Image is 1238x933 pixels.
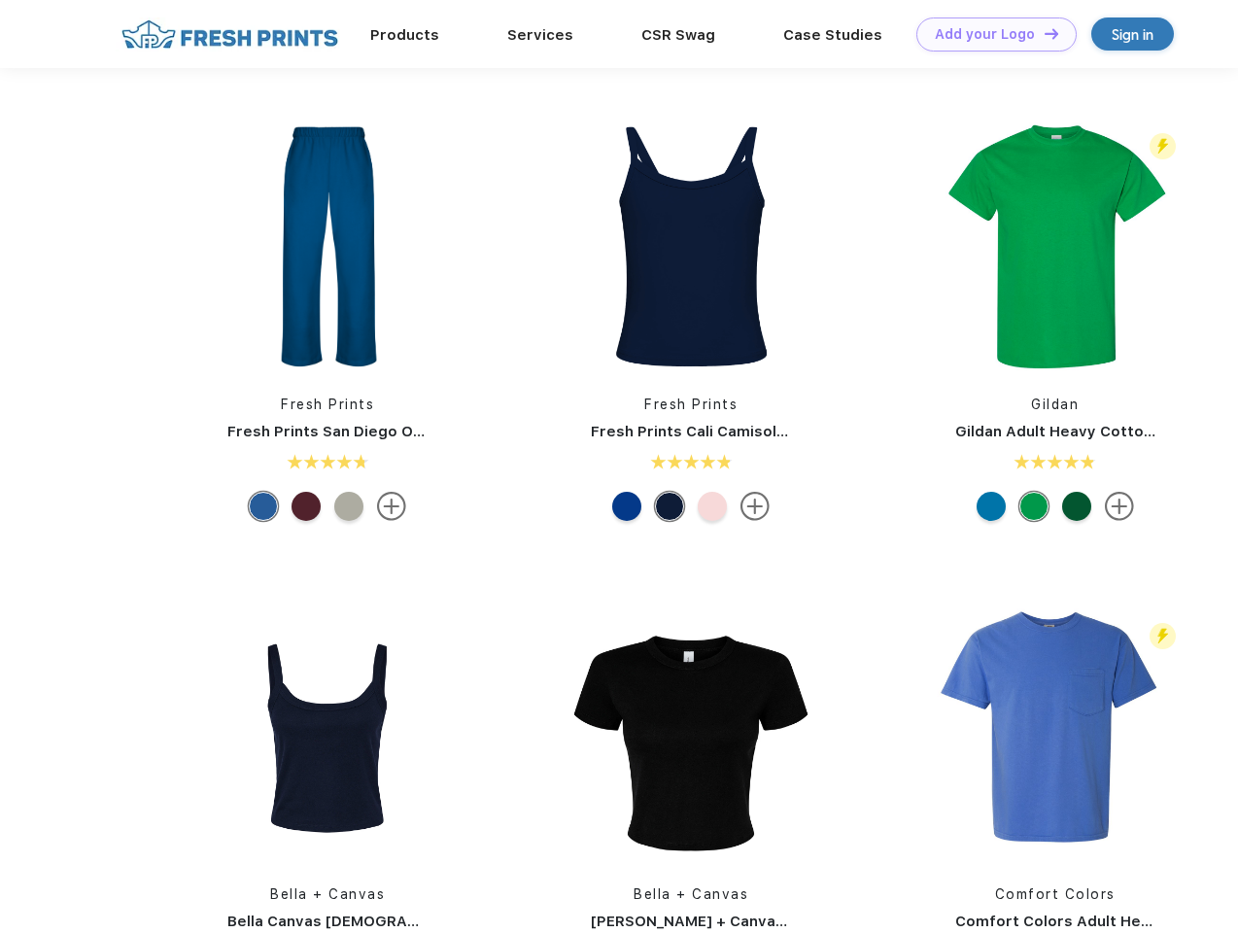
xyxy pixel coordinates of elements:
img: DT [1045,28,1058,39]
a: Products [370,26,439,44]
img: more.svg [740,492,770,521]
div: Sign in [1112,23,1153,46]
a: Bella + Canvas [634,886,748,902]
a: Fresh Prints [644,397,738,412]
img: flash_active_toggle.svg [1150,133,1176,159]
div: Heathered Grey mto [334,492,363,521]
div: Add your Logo [935,26,1035,43]
a: Fresh Prints [281,397,374,412]
a: Comfort Colors [995,886,1116,902]
div: Burgundy mto [292,492,321,521]
img: more.svg [1105,492,1134,521]
a: CSR Swag [641,26,715,44]
a: Sign in [1091,17,1174,51]
div: Irish Green [1019,492,1049,521]
img: func=resize&h=266 [926,117,1185,375]
img: func=resize&h=266 [562,117,820,375]
a: Gildan [1031,397,1079,412]
a: Fresh Prints Cali Camisole Top [591,423,818,440]
a: Fresh Prints San Diego Open Heavyweight Sweatpants [227,423,636,440]
img: func=resize&h=266 [926,606,1185,865]
div: Royal Blue mto [249,492,278,521]
img: more.svg [377,492,406,521]
a: Bella + Canvas [270,886,385,902]
div: Sapphire [977,492,1006,521]
img: func=resize&h=266 [198,606,457,865]
a: Bella Canvas [DEMOGRAPHIC_DATA]' Micro Ribbed Scoop Tank [227,913,690,930]
a: Gildan Adult Heavy Cotton T-Shirt [955,423,1208,440]
img: flash_active_toggle.svg [1150,623,1176,649]
a: [PERSON_NAME] + Canvas [DEMOGRAPHIC_DATA]' Micro Ribbed Baby Tee [591,913,1135,930]
div: Royal Blue White [612,492,641,521]
div: Navy [655,492,684,521]
img: func=resize&h=266 [198,117,457,375]
div: Turf Green [1062,492,1091,521]
a: Services [507,26,573,44]
img: func=resize&h=266 [562,606,820,865]
div: Baby Pink [698,492,727,521]
img: fo%20logo%202.webp [116,17,344,52]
